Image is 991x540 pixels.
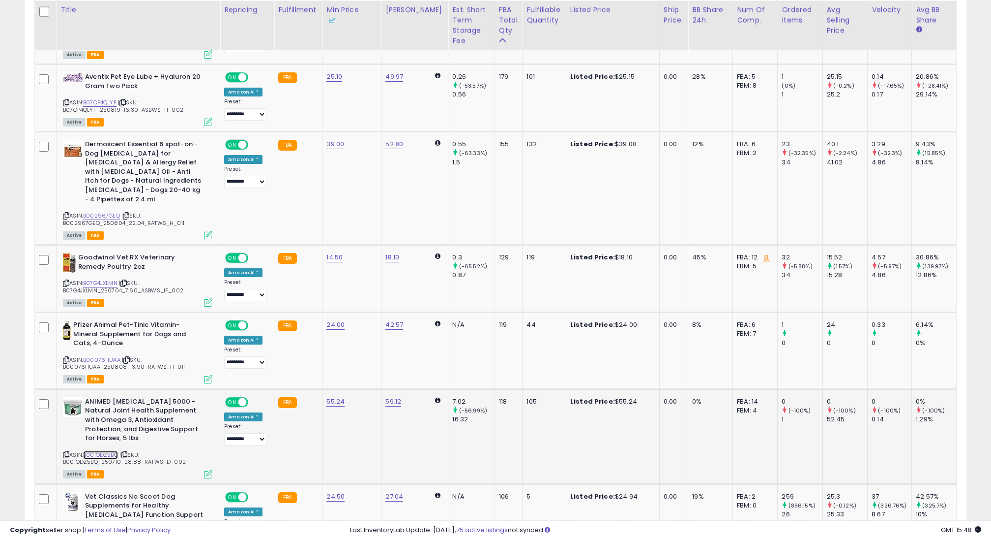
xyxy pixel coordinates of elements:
small: FBA [278,72,296,83]
span: | SKU: B00076HUAA_250808_13.90_RATWS_H_011 [63,356,185,371]
div: Repricing [224,5,270,15]
div: Fulfillment [278,5,318,15]
div: $55.24 [570,397,652,406]
div: FBM: 5 [737,262,770,271]
div: 0% [916,397,956,406]
b: Goodwinol Vet RX Veterinary Remedy Poultry 2oz [78,253,198,274]
div: 0.14 [872,72,911,81]
span: ON [226,398,238,406]
small: (896.15%) [788,502,816,509]
div: $24.00 [570,320,652,329]
div: 259 [782,492,822,501]
div: Amazon AI * [224,268,262,277]
div: 9.43% [916,140,956,149]
small: (-32.35%) [788,149,816,157]
small: FBA [278,253,296,264]
div: 119 [526,253,558,262]
div: 0.00 [664,397,680,406]
div: $25.15 [570,72,652,81]
div: FBM: 0 [737,501,770,510]
div: 7.02 [452,397,494,406]
div: 1 [782,90,822,99]
div: 3.29 [872,140,911,149]
small: FBA [278,140,296,151]
div: 0 [827,397,868,406]
div: Preset: [224,423,266,445]
div: 6.14% [916,320,956,329]
div: $24.94 [570,492,652,501]
b: Pfizer Animal Pet-Tinic Vitamin-Mineral Supplement for Dogs and Cats, 4-Ounce [73,320,193,350]
div: 8% [692,320,725,329]
span: All listings currently available for purchase on Amazon [63,51,86,59]
small: (-100%) [788,407,811,414]
span: FBA [87,299,104,307]
span: All listings currently available for purchase on Amazon [63,375,86,383]
b: Listed Price: [570,72,615,81]
div: 1 [782,72,822,81]
div: Preset: [224,279,266,301]
div: 0 [827,339,868,348]
small: (326.76%) [878,502,906,509]
small: (-5.97%) [878,262,902,270]
img: 41fv2IvlxcL._SL40_.jpg [63,320,71,340]
div: 0.56 [452,90,494,99]
small: (-56.99%) [459,407,487,414]
span: ON [226,73,238,82]
div: 34 [782,158,822,167]
span: | SKU: B002967GEQ_250804_22.04_RATWS_H_011 [63,212,184,226]
div: 0% [916,339,956,348]
a: B001ODZ5BQ [83,451,118,459]
div: ASIN: [63,253,212,306]
div: FBM: 7 [737,329,770,338]
div: 0 [782,397,822,406]
small: (-100%) [833,407,856,414]
div: 23 [782,140,822,149]
div: 42.57% [916,492,956,501]
span: | SKU: B07CP4QLYF_250819_16.30_ASBWS_H_002 [63,98,183,113]
span: All listings currently available for purchase on Amazon [63,231,86,240]
div: Amazon AI * [224,155,262,164]
div: $18.10 [570,253,652,262]
b: ANIMED [MEDICAL_DATA] 5000 - Natural Joint Health Supplement with Omega 3, Antioxidant Protection... [85,397,204,445]
span: FBA [87,51,104,59]
small: (-53.57%) [459,82,486,90]
div: 8.67 [872,510,911,519]
b: Listed Price: [570,139,615,149]
div: 0.55 [452,140,494,149]
div: 129 [499,253,515,262]
a: 18.10 [385,253,399,262]
div: 25.2 [827,90,868,99]
div: 0.00 [664,140,680,149]
small: (-32.3%) [878,149,902,157]
span: ON [226,493,238,501]
a: 24.00 [326,320,345,330]
img: 41mKaltiaoL._SL40_.jpg [63,140,83,159]
a: B002967GEQ [83,212,120,220]
div: 1 [782,415,822,424]
span: ON [226,141,238,149]
div: FBA Total Qty [499,5,519,36]
div: 0.00 [664,253,680,262]
div: 5 [526,492,558,501]
span: FBA [87,470,104,478]
div: 118 [499,397,515,406]
div: 1.5 [452,158,494,167]
div: [PERSON_NAME] [385,5,444,15]
div: FBA: 6 [737,320,770,329]
div: 25.33 [827,510,868,519]
div: Preset: [224,98,266,121]
div: 132 [526,140,558,149]
div: 4.86 [872,158,911,167]
div: 179 [499,72,515,81]
div: FBA: 5 [737,72,770,81]
small: (-17.65%) [878,82,904,90]
img: InventoryLab Logo [326,16,336,26]
b: Listed Price: [570,253,615,262]
span: FBA [87,375,104,383]
span: OFF [247,73,262,82]
small: (-100%) [878,407,901,414]
small: (-0.2%) [833,82,854,90]
span: OFF [247,493,262,501]
span: | SKU: B001ODZ5BQ_250710_28.88_RATWS_D_002 [63,451,186,466]
div: FBM: 8 [737,81,770,90]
